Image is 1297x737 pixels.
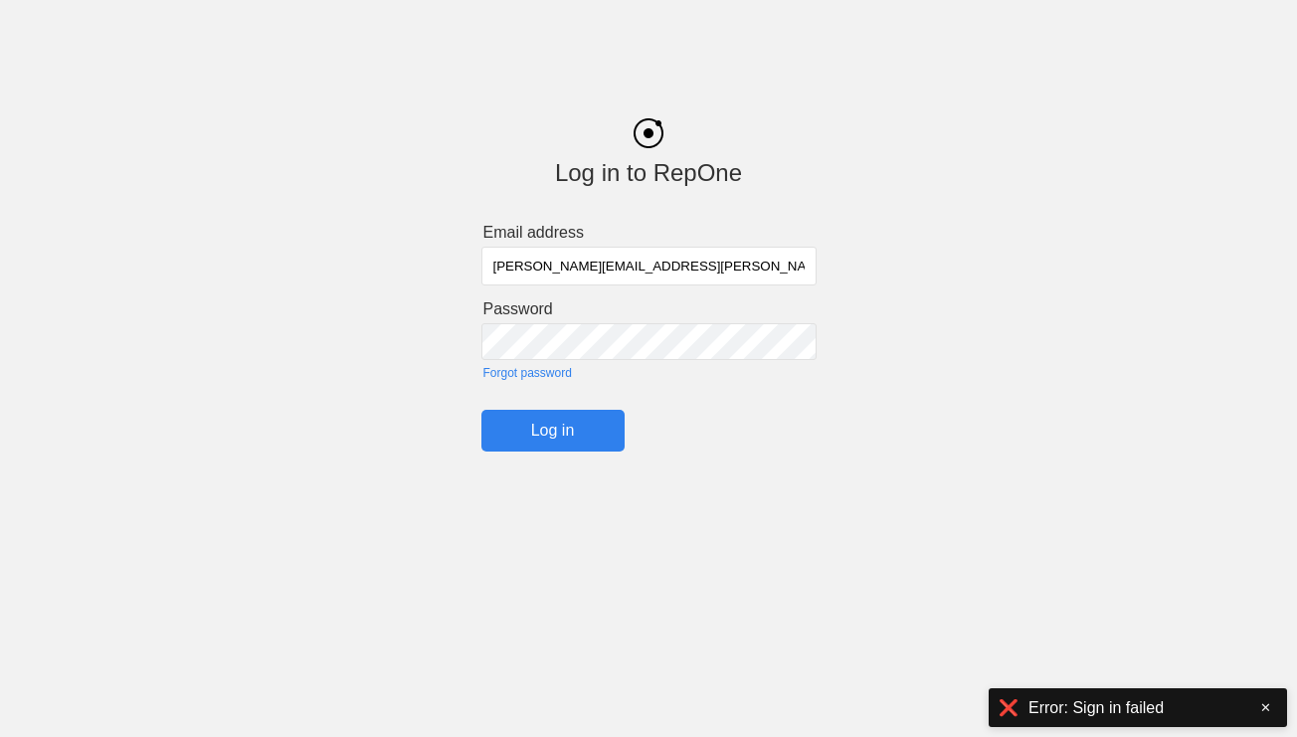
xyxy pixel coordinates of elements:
[483,224,817,242] label: Email address
[1028,699,1164,717] span: Error: Sign in failed
[481,159,817,187] div: Log in to RepOne
[634,118,663,148] img: black_logo.png
[483,300,817,318] label: Password
[483,366,817,380] a: Forgot password
[999,698,1019,717] span: ❌
[481,247,817,285] input: name@domain.com
[1198,642,1297,737] iframe: Chat Widget
[481,410,625,452] input: Log in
